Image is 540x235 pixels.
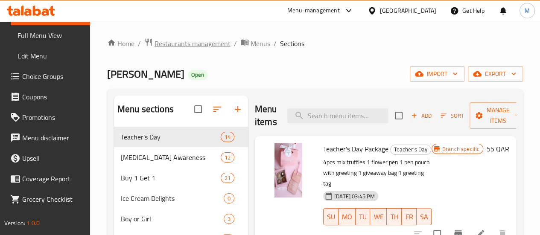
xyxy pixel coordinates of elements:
button: TU [356,208,370,225]
button: TH [387,208,402,225]
a: Menus [240,38,270,49]
span: WE [374,211,383,223]
span: export [475,69,516,79]
span: 3 [224,215,234,223]
button: FR [402,208,416,225]
span: SU [327,211,335,223]
img: Teacher's Day Package [262,143,316,197]
span: Menu disclaimer [22,133,83,143]
span: 0 [224,194,234,203]
span: Buy 1 Get 1 [121,173,221,183]
span: Grocery Checklist [22,194,83,204]
a: Full Menu View [11,25,90,46]
span: Manage items [476,105,520,126]
span: Edit Menu [18,51,83,61]
span: Version: [4,218,25,229]
span: import [417,69,458,79]
span: Coupons [22,92,83,102]
span: Branch specific [439,145,483,153]
span: Add [410,111,433,121]
span: Teacher's Day Package [323,142,388,155]
span: Full Menu View [18,30,83,41]
span: 21 [221,174,234,182]
div: Boy or Girl3 [114,209,248,229]
button: SU [323,208,339,225]
button: Manage items [470,102,527,129]
input: search [287,108,388,123]
span: Sections [280,38,304,49]
span: 1.0.0 [26,218,40,229]
a: Grocery Checklist [3,189,90,209]
span: FR [405,211,413,223]
button: Add [408,109,435,122]
button: SA [417,208,432,225]
button: MO [339,208,356,225]
h6: 55 QAR [487,143,509,155]
button: Sort [438,109,466,122]
button: export [468,66,523,82]
span: TH [390,211,398,223]
a: Coupons [3,87,90,107]
div: Ice Cream Delights0 [114,188,248,209]
span: Teacher's Day [121,132,221,142]
div: Teacher's Day14 [114,127,248,147]
a: Choice Groups [3,66,90,87]
span: M [525,6,530,15]
span: Upsell [22,153,83,163]
a: Menu disclaimer [3,128,90,148]
li: / [274,38,277,49]
button: WE [370,208,387,225]
span: 14 [221,133,234,141]
a: Promotions [3,107,90,128]
span: Sort items [435,109,470,122]
span: Coverage Report [22,174,83,184]
span: MO [342,211,352,223]
span: TU [359,211,367,223]
span: Boy or Girl [121,214,224,224]
div: [MEDICAL_DATA] Awareness12 [114,147,248,168]
span: [DATE] 03:45 PM [331,192,378,200]
div: Teacher's Day [390,145,431,155]
p: 4pcs mix truffles 1 flower pen 1 pen pouch with greeting 1 giveaway bag 1 greeting tag [323,157,432,189]
button: import [410,66,464,82]
div: items [224,214,234,224]
h2: Menu items [255,103,277,128]
a: Edit Menu [11,46,90,66]
a: Coverage Report [3,168,90,189]
nav: breadcrumb [107,38,523,49]
span: Ice Cream Delights [121,193,224,203]
div: Menu-management [287,6,340,16]
span: Promotions [22,112,83,122]
span: Sort [441,111,464,121]
span: Menus [251,38,270,49]
li: / [234,38,237,49]
span: Restaurants management [155,38,231,49]
a: Upsell [3,148,90,168]
li: / [138,38,141,49]
span: SA [420,211,428,223]
span: Open [188,71,207,78]
div: Buy 1 Get 121 [114,168,248,188]
a: Home [107,38,134,49]
h2: Menu sections [117,103,174,116]
span: Teacher's Day [391,145,431,154]
div: items [221,173,234,183]
span: [PERSON_NAME] [107,64,184,84]
span: [MEDICAL_DATA] Awareness [121,152,221,162]
a: Restaurants management [144,38,231,49]
span: Choice Groups [22,71,83,81]
div: [GEOGRAPHIC_DATA] [380,6,436,15]
span: 12 [221,154,234,162]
